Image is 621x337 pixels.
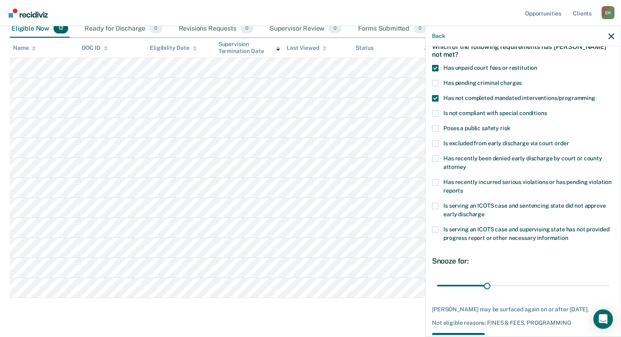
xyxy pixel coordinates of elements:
span: Is not compliant with special conditions [443,110,547,116]
div: E H [601,6,614,19]
div: DOC ID [82,44,108,51]
div: Eligible Now [10,20,70,38]
div: Supervisor Review [268,20,343,38]
button: Back [432,33,445,40]
div: Which of the following requirements has [PERSON_NAME] not met? [432,36,614,65]
div: Not eligible reasons: FINES & FEES, PROGRAMMING [432,319,614,326]
span: Has recently incurred serious violations or has pending violation reports [443,179,612,194]
span: 0 [149,23,162,34]
span: 0 [240,23,253,34]
button: Profile dropdown button [601,6,614,19]
div: Eligibility Date [150,44,197,51]
span: Is serving an ICOTS case and supervising state has not provided progress report or other necessar... [443,226,609,241]
span: 0 [329,23,341,34]
div: Status [356,44,373,51]
span: Has pending criminal charges [443,80,522,86]
span: Poses a public safety risk [443,125,510,131]
div: Revisions Requests [177,20,254,38]
span: Has unpaid court fees or restitution [443,64,537,71]
img: Recidiviz [9,9,48,18]
span: Is excluded from early discharge via court order [443,140,569,146]
div: Ready for Discharge [83,20,164,38]
span: 12 [53,23,68,34]
div: Assigned to [424,44,463,51]
div: Forms Submitted [356,20,428,38]
span: Is serving an ICOTS case and sentencing state did not approve early discharge [443,202,605,217]
div: Snooze for: [432,257,614,266]
div: Name [13,44,36,51]
div: Last Viewed [287,44,326,51]
span: Has recently been denied early discharge by court or county attorney [443,155,602,170]
div: Supervision Termination Date [218,41,280,55]
div: Open Intercom Messenger [593,309,613,329]
span: 0 [414,23,426,34]
div: [PERSON_NAME] may be surfaced again on or after [DATE]. [432,306,614,313]
span: Has not completed mandated interventions/programming [443,95,595,101]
